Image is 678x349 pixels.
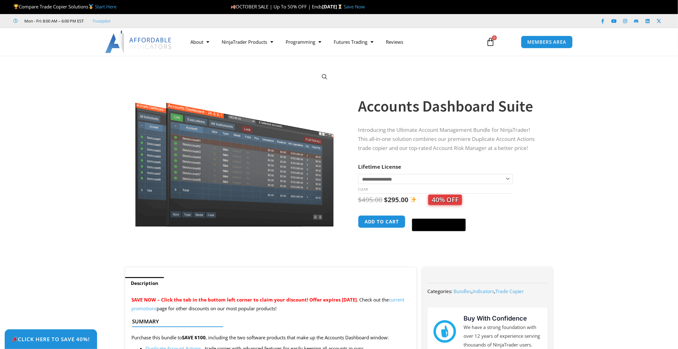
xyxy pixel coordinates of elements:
[358,215,405,228] button: Add to cart
[521,36,573,48] a: MEMBERS AREA
[384,195,408,204] bdi: 295.00
[454,288,524,294] span: , ,
[89,4,93,9] img: 🥇
[14,4,18,9] img: 🏆
[358,195,362,204] span: $
[125,277,164,289] a: Description
[12,337,90,342] span: Click Here to save 40%!
[184,35,215,49] a: About
[477,33,504,51] a: 0
[95,3,116,10] a: Start Here
[464,314,542,323] h3: Buy With Confidence
[132,318,405,325] h4: Summary
[358,126,540,153] p: Introducing the Ultimate Account Management Bundle for NinjaTrader! This all-in-one solution comb...
[215,35,279,49] a: NinjaTrader Products
[344,3,365,10] a: Save Now
[23,17,84,25] span: Mon - Fri: 8:00 AM – 6:00 PM EST
[454,288,471,294] a: Bundles
[327,35,380,49] a: Futures Trading
[12,337,17,342] img: 🎉
[93,17,111,25] a: Trustpilot
[495,288,524,294] a: Trade Copier
[492,35,497,40] span: 0
[338,4,342,9] img: ⌛
[134,67,335,227] img: Screenshot 2024-08-26 155710eeeee
[105,31,172,53] img: LogoAI | Affordable Indicators – NinjaTrader
[410,196,417,203] img: ✨
[528,40,567,44] span: MEMBERS AREA
[411,214,467,215] iframe: Secure payment input frame
[434,320,456,343] img: mark thumbs good 43913 | Affordable Indicators – NinjaTrader
[427,288,452,294] span: Categories:
[428,195,462,205] span: 40% OFF
[131,296,410,313] p: Check out the page for other discounts on our most popular products!
[319,71,330,82] a: View full-screen image gallery
[184,35,479,49] nav: Menu
[230,3,322,10] span: OCTOBER SALE | Up To 50% OFF | Ends
[358,163,401,170] label: Lifetime License
[13,3,116,10] span: Compare Trade Copier Solutions
[358,187,368,192] a: Clear options
[380,35,410,49] a: Reviews
[358,95,540,117] h1: Accounts Dashboard Suite
[358,195,382,204] bdi: 495.00
[279,35,327,49] a: Programming
[322,3,344,10] strong: [DATE]
[5,329,97,349] a: 🎉Click Here to save 40%!
[231,4,236,9] img: 🍂
[384,195,388,204] span: $
[473,288,494,294] a: Indicators
[412,219,466,231] button: Buy with GPay
[131,297,358,303] span: SAVE NOW – Click the tab in the bottom left corner to claim your discount! Offer expires [DATE].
